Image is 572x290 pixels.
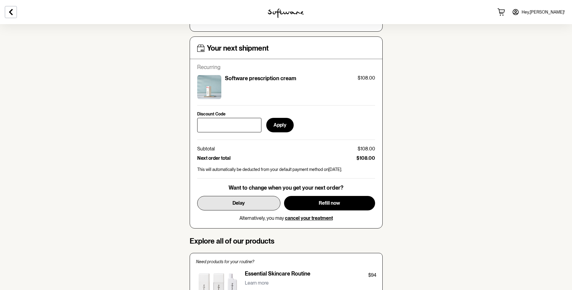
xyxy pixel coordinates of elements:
[197,167,375,172] p: This will automatically be deducted from your default payment method on [DATE] .
[232,200,245,206] span: Delay
[285,215,333,221] button: cancel your treatment
[368,272,376,279] p: $94
[197,146,215,152] p: Subtotal
[508,5,568,19] a: Hey,[PERSON_NAME]!
[245,270,310,279] p: Essential Skincare Routine
[284,196,375,210] button: Refill now
[197,155,231,161] p: Next order total
[225,75,296,82] p: Software prescription cream
[319,200,340,206] span: Refill now
[245,279,269,287] button: Learn more
[239,215,333,221] p: Alternatively, you may
[356,155,375,161] p: $108.00
[266,118,294,132] button: Apply
[229,184,343,191] p: Want to change when you get your next order?
[197,112,226,117] p: Discount Code
[190,237,383,246] h4: Explore all of our products
[268,8,304,18] img: software logo
[358,75,375,81] p: $108.00
[522,10,565,15] span: Hey, [PERSON_NAME] !
[196,259,376,264] p: Need products for your routine?
[197,75,221,99] img: cktujw8de00003e5xr50tsoyf.jpg
[207,44,269,53] h4: Your next shipment
[245,280,269,286] p: Learn more
[197,196,280,210] button: Delay
[358,146,375,152] p: $108.00
[197,64,375,71] p: Recurring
